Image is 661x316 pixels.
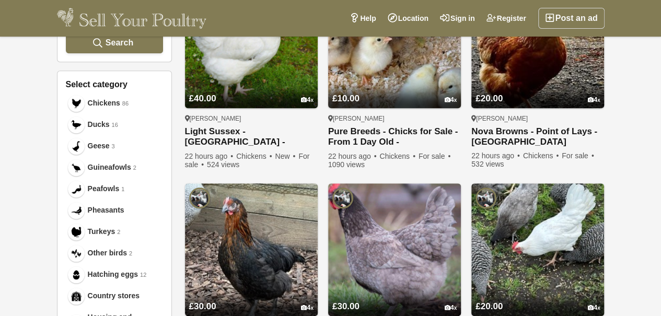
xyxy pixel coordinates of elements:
[88,98,120,109] span: Chickens
[185,126,318,148] a: Light Sussex - [GEOGRAPHIC_DATA] - [GEOGRAPHIC_DATA]
[185,183,318,316] img: Black Rock - 19-20 weeks old - Point of Lay
[328,160,365,169] span: 1090 views
[588,96,600,104] div: 4
[328,152,378,160] span: 22 hours ago
[471,160,504,168] span: 532 views
[434,8,481,29] a: Sign in
[444,304,457,312] div: 4
[471,114,604,123] div: [PERSON_NAME]
[71,291,82,301] img: Country stores
[121,185,124,194] em: 1
[122,99,129,108] em: 86
[471,151,521,160] span: 22 hours ago
[332,301,360,311] span: £30.00
[88,183,120,194] span: Peafowls
[88,162,131,173] span: Guineafowls
[71,184,82,194] img: Peafowls
[185,152,310,169] span: For sale
[57,8,207,29] img: Sell Your Poultry
[301,304,314,312] div: 4
[275,152,296,160] span: New
[71,98,82,109] img: Chickens
[419,152,451,160] span: For sale
[471,74,604,108] a: £20.00 4
[379,152,416,160] span: Chickens
[382,8,434,29] a: Location
[129,249,132,258] em: 2
[328,114,461,123] div: [PERSON_NAME]
[66,285,163,307] a: Country stores Country stores
[71,227,82,237] img: Turkeys
[71,120,82,130] img: Ducks
[185,74,318,108] a: £40.00 4
[66,114,163,135] a: Ducks Ducks 16
[562,151,595,160] span: For sale
[476,93,503,103] span: £20.00
[66,32,163,53] button: Search
[236,152,273,160] span: Chickens
[117,228,120,237] em: 2
[344,8,381,29] a: Help
[66,221,163,242] a: Turkeys Turkeys 2
[481,8,532,29] a: Register
[71,270,82,280] img: Hatching eggs
[88,269,138,280] span: Hatching eggs
[471,282,604,316] a: £20.00 4
[88,248,127,259] span: Other birds
[523,151,560,160] span: Chickens
[328,183,461,316] img: Bluebells - Point of Lays - Lancashire
[328,74,461,108] a: £10.00 4
[189,93,216,103] span: £40.00
[88,141,110,151] span: Geese
[185,282,318,316] a: £30.00 4
[207,160,239,169] span: 524 views
[71,205,82,216] img: Pheasants
[588,304,600,312] div: 4
[88,119,110,130] span: Ducks
[471,126,604,147] a: Nova Browns - Point of Lays - [GEOGRAPHIC_DATA]
[301,96,314,104] div: 4
[328,282,461,316] a: £30.00 4
[471,183,604,316] img: White Leghorns - Point of Lays - Lancashire
[106,38,133,48] span: Search
[71,248,82,259] img: Other birds
[88,226,115,237] span: Turkeys
[444,96,457,104] div: 4
[66,264,163,285] a: Hatching eggs Hatching eggs 12
[71,141,82,151] img: Geese
[476,301,503,311] span: £20.00
[185,152,235,160] span: 22 hours ago
[66,92,163,114] a: Chickens Chickens 86
[66,157,163,178] a: Guineafowls Guineafowls 2
[332,188,353,208] img: Pilling Poultry
[185,114,318,123] div: [PERSON_NAME]
[88,205,124,216] span: Pheasants
[476,188,496,208] img: Pilling Poultry
[112,142,115,151] em: 3
[66,79,163,89] h3: Select category
[189,188,210,208] img: Pilling Poultry
[88,290,140,301] span: Country stores
[66,178,163,200] a: Peafowls Peafowls 1
[328,126,461,148] a: Pure Breeds - Chicks for Sale - From 1 Day Old - [GEOGRAPHIC_DATA]
[66,200,163,221] a: Pheasants Pheasants
[71,162,82,173] img: Guineafowls
[112,121,118,130] em: 16
[66,135,163,157] a: Geese Geese 3
[538,8,605,29] a: Post an ad
[133,163,136,172] em: 2
[332,93,360,103] span: £10.00
[66,242,163,264] a: Other birds Other birds 2
[189,301,216,311] span: £30.00
[140,271,146,279] em: 12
